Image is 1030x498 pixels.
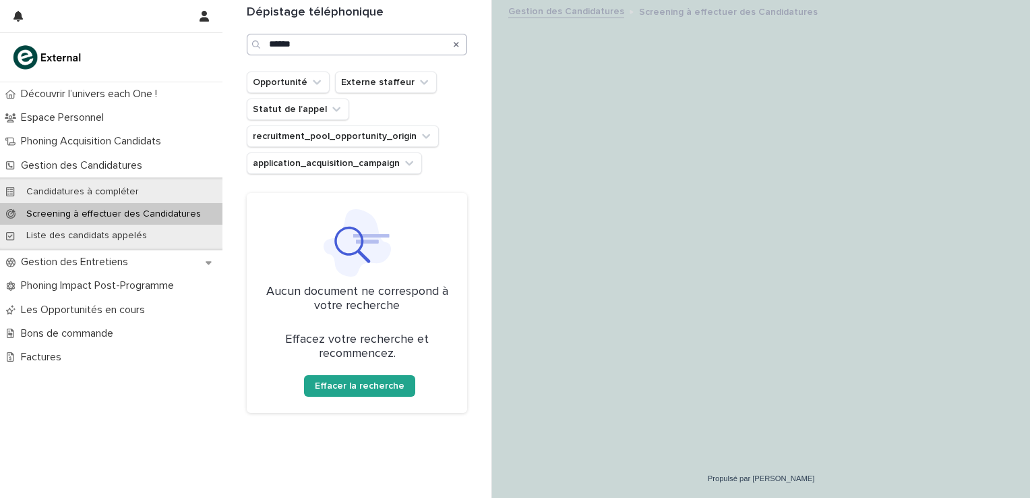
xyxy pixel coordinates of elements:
a: Propulsé par [PERSON_NAME] [708,474,815,482]
p: Phoning Acquisition Candidats [16,135,172,148]
p: Effacez votre recherche et recommencez. [263,333,451,362]
p: Aucun document ne correspond à votre recherche [263,285,451,314]
p: Liste des candidats appelés [16,230,158,242]
button: Opportunité [247,72,330,93]
h1: Dépistage téléphonique [247,5,467,20]
button: recruitment_pool_opportunity_origin [247,126,439,147]
p: Factures [16,351,72,364]
input: Rechercher [247,34,467,55]
p: Screening à effectuer des Candidatures [639,3,818,18]
button: Effacer la recherche [304,375,415,397]
span: Effacer la recherche [315,381,404,391]
button: Statut de l’appel [247,99,349,120]
p: Bons de commande [16,327,124,340]
p: Gestion des Candidatures [16,159,153,172]
p: Découvrir l’univers each One ! [16,88,168,101]
a: Gestion des Candidatures [508,3,624,18]
button: application_acquisition_campaign [247,153,422,174]
p: Les Opportunités en cours [16,304,156,316]
p: Candidatures à compléter [16,186,150,198]
p: Gestion des Entretiens [16,256,139,269]
p: Espace Personnel [16,111,115,124]
img: bc51vvfgR2QLHU84CWIQ [11,44,85,71]
p: Phoning Impact Post-Programme [16,279,185,292]
button: Externe staffeur [335,72,437,93]
p: Screening à effectuer des Candidatures [16,209,212,220]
